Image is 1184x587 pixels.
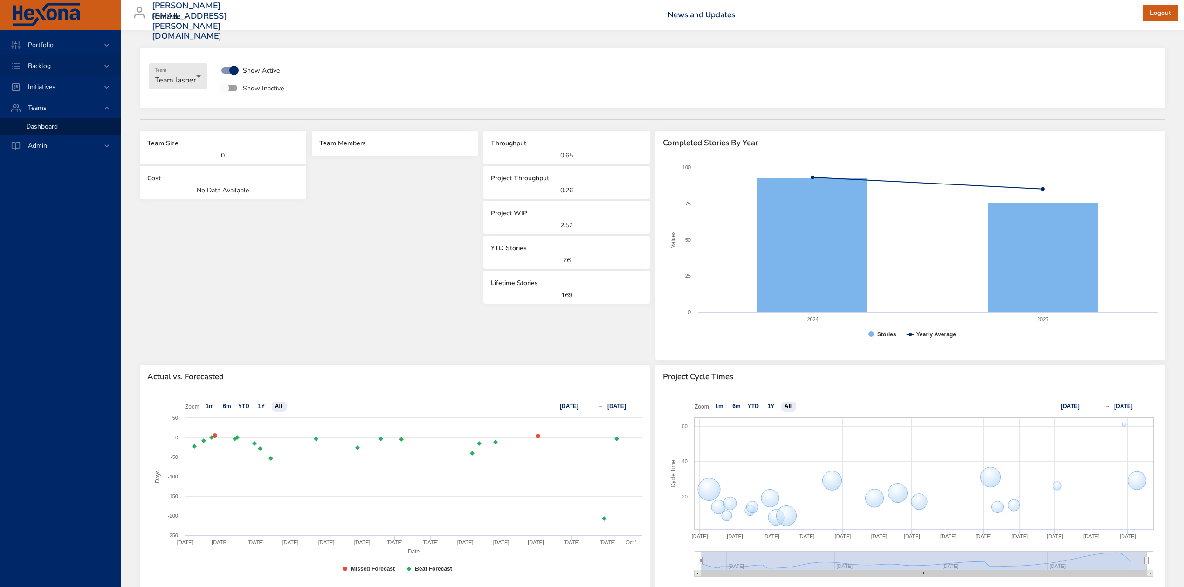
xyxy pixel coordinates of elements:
text: Days [154,470,161,483]
span: Show Inactive [243,83,284,93]
text: Date [408,548,420,555]
text: Beat Forecast [415,566,452,572]
text: [DATE] [528,539,544,545]
text: -200 [168,513,178,519]
text: Missed Forecast [351,566,395,572]
text: 1m [206,403,213,410]
text: All [275,403,282,410]
text: 1m [715,403,723,410]
span: Completed Stories By Year [663,138,1158,148]
text: -50 [171,454,178,460]
text: 6m [223,403,231,410]
span: Show Active [243,66,280,75]
h6: Cost [147,173,299,184]
text: [DATE] [1083,533,1100,539]
h6: Team Members [319,138,471,149]
text: [DATE] [282,539,299,545]
text: [DATE] [799,533,815,539]
text: [DATE] [318,539,335,545]
text: [DATE] [904,533,920,539]
p: 2.52 [491,220,642,230]
h6: Project WIP [491,208,642,218]
text: 1Y [258,403,265,410]
text: [DATE] [212,539,228,545]
text: → [1105,403,1110,410]
text: [DATE] [386,539,403,545]
span: Backlog [21,61,58,70]
text: 75 [685,201,691,206]
text: Oct '… [626,539,641,545]
p: 0.65 [491,150,642,160]
text: [DATE] [835,533,851,539]
a: News and Updates [668,9,735,20]
text: [DATE] [493,539,509,545]
text: 2025 [1037,316,1048,322]
h6: Team Size [147,138,299,149]
span: Logout [1150,7,1171,19]
text: YTD [748,403,759,410]
text: [DATE] [248,539,264,545]
text: [DATE] [354,539,371,545]
text: 60 [682,423,688,429]
h6: YTD Stories [491,243,642,253]
text: 0 [688,309,691,315]
text: [DATE] [763,533,779,539]
span: Portfolio [21,41,61,49]
span: Project Cycle Times [663,372,1158,382]
text: 100 [682,164,691,170]
text: Zoom [695,403,709,410]
text: [DATE] [422,539,439,545]
text: [DATE] [177,539,193,545]
text: YTD [238,403,249,410]
text: [DATE] [940,533,957,539]
text: Cycle Time [670,459,676,487]
text: 20 [682,494,688,499]
div: Raintree [152,9,192,24]
text: 40 [682,458,688,464]
span: Admin [21,141,55,150]
text: Yearly Average [916,331,956,338]
h6: Throughput [491,138,642,149]
text: [DATE] [727,533,743,539]
text: [DATE] [1061,403,1080,410]
text: [DATE] [1012,533,1028,539]
text: All [785,403,792,410]
p: 0 [147,150,299,160]
text: 50 [172,415,178,421]
text: [DATE] [692,533,708,539]
text: [DATE] [1120,533,1136,539]
text: Zoom [185,403,200,410]
text: -100 [168,474,178,479]
span: Dashboard [26,122,58,131]
button: Logout [1143,5,1178,22]
h6: Lifetime Stories [491,278,642,288]
p: 76 [491,255,642,265]
text: [DATE] [1047,533,1063,539]
span: Teams [21,103,54,112]
text: [DATE] [1114,403,1133,410]
text: [DATE] [607,403,626,410]
text: [DATE] [564,539,580,545]
text: [DATE] [457,539,474,545]
div: Team Jasper [149,63,207,89]
text: -150 [168,493,178,499]
text: Values [670,232,676,248]
h6: Project Throughput [491,173,642,184]
span: Initiatives [21,82,63,91]
text: 25 [685,273,691,279]
text: 50 [685,237,691,243]
h3: [PERSON_NAME][EMAIL_ADDRESS][PERSON_NAME][DOMAIN_NAME] [152,1,227,41]
text: -250 [168,532,178,538]
p: 0.26 [491,185,642,195]
text: 1Y [768,403,775,410]
text: 6m [732,403,740,410]
span: Actual vs. Forecasted [147,372,642,382]
text: [DATE] [599,539,616,545]
text: → [598,403,604,410]
text: 0 [175,435,178,440]
text: 2024 [807,316,818,322]
text: [DATE] [560,403,578,410]
img: Hexona [11,3,81,27]
text: Stories [877,331,896,338]
text: [DATE] [976,533,992,539]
